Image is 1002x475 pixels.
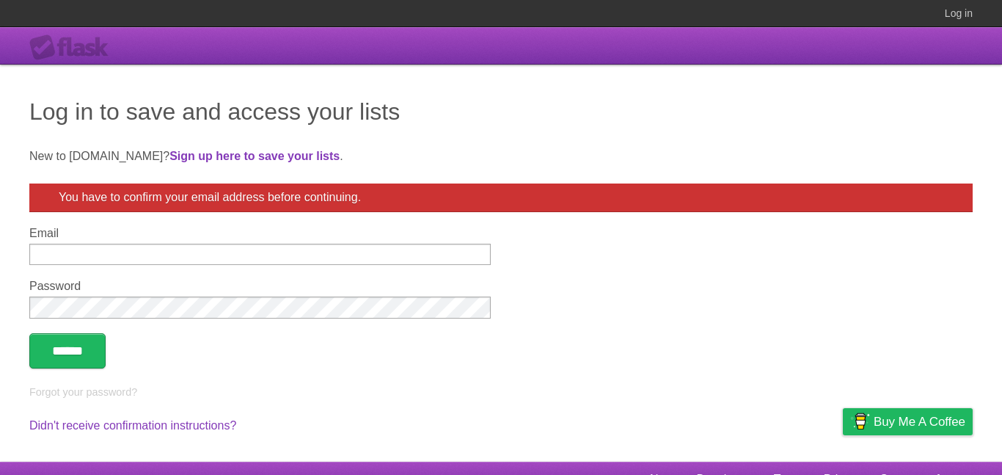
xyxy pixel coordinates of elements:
h1: Log in to save and access your lists [29,94,973,129]
div: Flask [29,35,117,61]
a: Sign up here to save your lists [169,150,340,162]
label: Password [29,280,491,293]
a: Forgot your password? [29,386,137,398]
div: You have to confirm your email address before continuing. [29,184,973,212]
span: Buy me a coffee [874,409,965,435]
p: New to [DOMAIN_NAME]? . [29,148,973,165]
label: Email [29,227,491,240]
a: Didn't receive confirmation instructions? [29,419,236,432]
img: Buy me a coffee [850,409,870,434]
a: Buy me a coffee [843,408,973,435]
